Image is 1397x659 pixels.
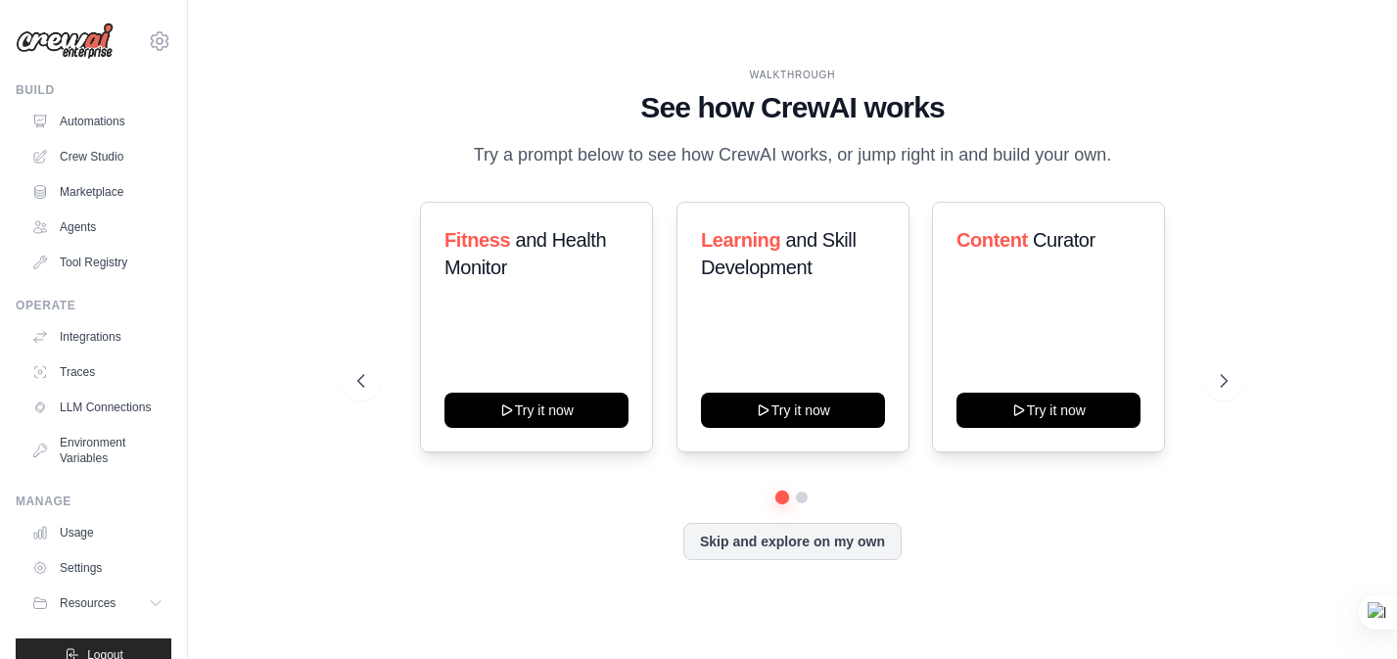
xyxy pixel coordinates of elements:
[16,298,171,313] div: Operate
[23,321,171,353] a: Integrations
[23,427,171,474] a: Environment Variables
[956,393,1141,428] button: Try it now
[701,393,885,428] button: Try it now
[701,229,780,251] span: Learning
[701,229,856,278] span: and Skill Development
[444,229,606,278] span: and Health Monitor
[23,356,171,388] a: Traces
[23,588,171,619] button: Resources
[23,141,171,172] a: Crew Studio
[23,176,171,208] a: Marketplace
[444,393,629,428] button: Try it now
[444,229,510,251] span: Fitness
[463,141,1121,169] p: Try a prompt below to see how CrewAI works, or jump right in and build your own.
[23,106,171,137] a: Automations
[683,523,902,560] button: Skip and explore on my own
[1033,229,1095,251] span: Curator
[357,68,1228,82] div: WALKTHROUGH
[16,494,171,509] div: Manage
[23,212,171,243] a: Agents
[23,552,171,584] a: Settings
[16,82,171,98] div: Build
[956,229,1028,251] span: Content
[60,595,116,611] span: Resources
[16,23,114,60] img: Logo
[23,392,171,423] a: LLM Connections
[23,247,171,278] a: Tool Registry
[357,90,1228,125] h1: See how CrewAI works
[23,517,171,548] a: Usage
